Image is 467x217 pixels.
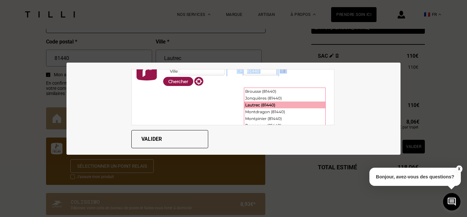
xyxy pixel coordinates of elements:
[244,95,325,102] div: 81440
[163,77,193,86] button: Chercher
[244,108,325,115] div: 81440
[163,69,178,74] label: Ville
[244,88,325,95] div: 81440
[280,69,285,73] img: FR
[244,115,325,122] div: 81440
[131,130,208,148] button: Valider
[369,168,461,186] p: Bonjour, avez-vous des questions?
[228,69,243,74] label: CP
[244,102,325,108] div: 81440
[244,122,325,129] div: 81440
[456,165,462,173] button: X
